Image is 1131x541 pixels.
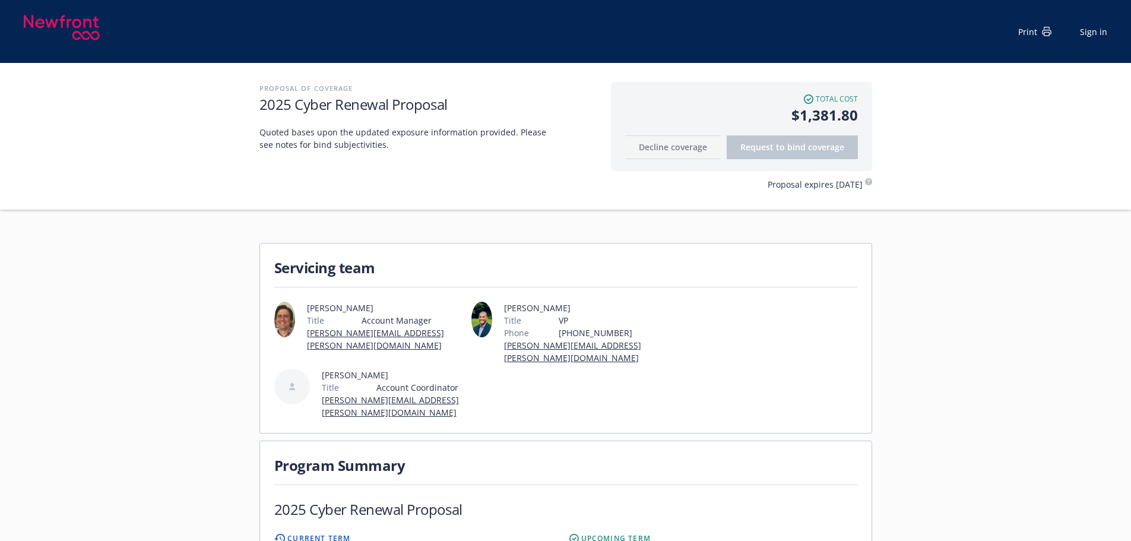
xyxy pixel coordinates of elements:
[625,135,721,159] button: Decline coverage
[740,141,844,153] span: Request to bind
[768,178,863,191] span: Proposal expires [DATE]
[471,302,492,337] img: employee photo
[307,302,467,314] span: [PERSON_NAME]
[307,314,324,327] span: Title
[1080,26,1107,38] a: Sign in
[274,302,295,337] img: employee photo
[307,327,444,351] a: [PERSON_NAME][EMAIL_ADDRESS][PERSON_NAME][DOMAIN_NAME]
[259,82,599,94] h2: Proposal of coverage
[639,141,707,153] span: Decline coverage
[1018,26,1051,38] div: Print
[559,327,664,339] span: [PHONE_NUMBER]
[504,302,664,314] span: [PERSON_NAME]
[274,258,857,277] h1: Servicing team
[322,369,467,381] span: [PERSON_NAME]
[816,94,858,105] span: Total cost
[504,314,521,327] span: Title
[259,126,556,151] span: Quoted bases upon the updated exposure information provided. Please see notes for bind subjectivi...
[808,141,844,153] span: coverage
[559,314,664,327] span: VP
[362,314,467,327] span: Account Manager
[504,327,529,339] span: Phone
[259,94,599,114] h1: 2025 Cyber Renewal Proposal
[727,135,858,159] button: Request to bindcoverage
[504,340,641,363] a: [PERSON_NAME][EMAIL_ADDRESS][PERSON_NAME][DOMAIN_NAME]
[274,499,462,519] h1: 2025 Cyber Renewal Proposal
[274,455,857,475] h1: Program Summary
[322,381,339,394] span: Title
[625,105,858,126] span: $1,381.80
[322,394,459,418] a: [PERSON_NAME][EMAIL_ADDRESS][PERSON_NAME][DOMAIN_NAME]
[376,381,467,394] span: Account Coordinator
